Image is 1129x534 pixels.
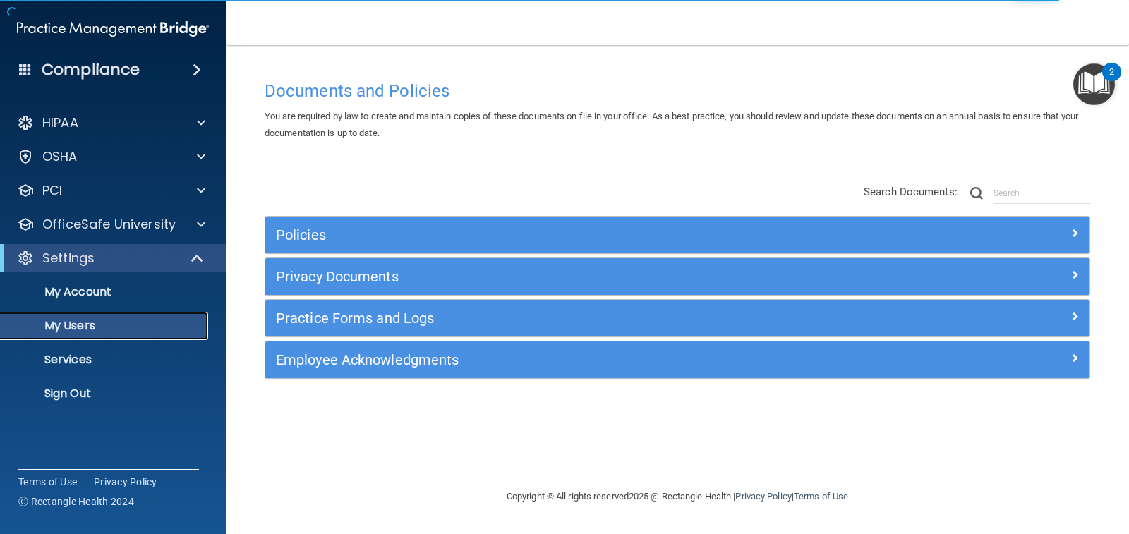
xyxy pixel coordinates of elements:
[17,182,205,199] a: PCI
[1073,63,1115,105] button: Open Resource Center, 2 new notifications
[42,182,62,199] p: PCI
[885,434,1112,490] iframe: Drift Widget Chat Controller
[276,265,1079,288] a: Privacy Documents
[42,148,78,165] p: OSHA
[18,475,77,489] a: Terms of Use
[864,186,958,198] span: Search Documents:
[94,475,157,489] a: Privacy Policy
[17,15,209,43] img: PMB logo
[265,111,1078,138] span: You are required by law to create and maintain copies of these documents on file in your office. ...
[42,216,176,233] p: OfficeSafe University
[17,250,205,267] a: Settings
[18,494,134,509] span: Ⓒ Rectangle Health 2024
[420,474,935,519] div: Copyright © All rights reserved 2025 @ Rectangle Health | |
[42,250,95,267] p: Settings
[17,148,205,165] a: OSHA
[276,352,873,368] h5: Employee Acknowledgments
[276,348,1079,371] a: Employee Acknowledgments
[9,353,202,367] p: Services
[794,491,848,502] a: Terms of Use
[276,307,1079,329] a: Practice Forms and Logs
[1109,72,1114,90] div: 2
[9,387,202,401] p: Sign Out
[276,227,873,243] h5: Policies
[276,310,873,326] h5: Practice Forms and Logs
[276,224,1079,246] a: Policies
[42,60,140,80] h4: Compliance
[17,216,205,233] a: OfficeSafe University
[970,187,983,200] img: ic-search.3b580494.png
[265,82,1090,100] h4: Documents and Policies
[735,491,791,502] a: Privacy Policy
[42,114,78,131] p: HIPAA
[276,269,873,284] h5: Privacy Documents
[994,183,1090,204] input: Search
[17,114,205,131] a: HIPAA
[9,285,202,299] p: My Account
[9,319,202,333] p: My Users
